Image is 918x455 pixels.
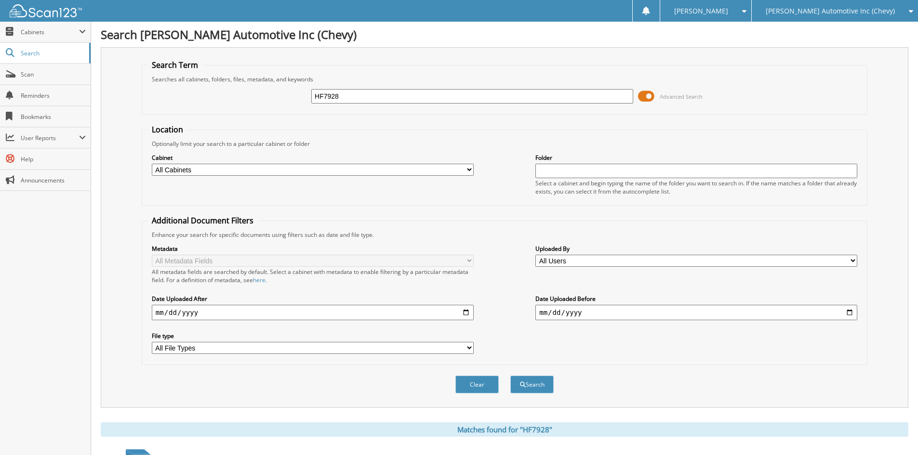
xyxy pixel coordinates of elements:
span: Scan [21,70,86,78]
h1: Search [PERSON_NAME] Automotive Inc (Chevy) [101,26,908,42]
div: All metadata fields are searched by default. Select a cabinet with metadata to enable filtering b... [152,268,474,284]
span: Search [21,49,84,57]
div: Matches found for "HF7928" [101,422,908,437]
button: Clear [455,376,499,393]
input: end [535,305,857,320]
span: Bookmarks [21,113,86,121]
span: [PERSON_NAME] [674,8,728,14]
div: Optionally limit your search to a particular cabinet or folder [147,140,862,148]
label: File type [152,332,474,340]
img: scan123-logo-white.svg [10,4,82,17]
legend: Additional Document Filters [147,215,258,226]
label: Metadata [152,245,474,253]
legend: Search Term [147,60,203,70]
span: Help [21,155,86,163]
legend: Location [147,124,188,135]
span: Advanced Search [660,93,703,100]
label: Date Uploaded Before [535,295,857,303]
a: here [253,276,266,284]
div: Searches all cabinets, folders, files, metadata, and keywords [147,75,862,83]
button: Search [510,376,554,393]
label: Date Uploaded After [152,295,474,303]
span: Announcements [21,176,86,184]
span: User Reports [21,134,79,142]
span: Cabinets [21,28,79,36]
span: [PERSON_NAME] Automotive Inc (Chevy) [766,8,895,14]
label: Cabinet [152,154,474,162]
input: start [152,305,474,320]
span: Reminders [21,91,86,100]
label: Uploaded By [535,245,857,253]
div: Select a cabinet and begin typing the name of the folder you want to search in. If the name match... [535,179,857,195]
div: Enhance your search for specific documents using filters such as date and file type. [147,231,862,239]
label: Folder [535,154,857,162]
